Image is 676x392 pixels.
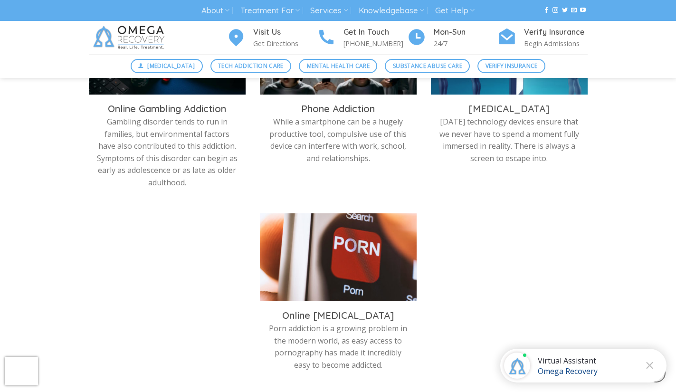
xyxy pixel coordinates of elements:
p: Porn addiction is a growing problem in the modern world, as easy access to pornography has made i... [267,323,409,371]
p: Begin Admissions [524,38,588,49]
h4: Get In Touch [343,26,407,38]
p: Get Directions [253,38,317,49]
a: Treatment For [240,2,300,19]
p: [DATE] technology devices ensure that we never have to spend a moment fully immersed in reality. ... [438,116,581,164]
img: Omega Recovery [89,21,172,54]
p: [PHONE_NUMBER] [343,38,407,49]
a: Get Help [435,2,475,19]
a: Get In Touch [PHONE_NUMBER] [317,26,407,49]
a: Follow on Twitter [562,7,568,14]
a: Follow on YouTube [580,7,586,14]
span: [MEDICAL_DATA] [147,61,195,70]
p: Gambling disorder tends to run in families, but environmental factors have also contributed to th... [96,116,238,189]
a: [MEDICAL_DATA] [131,59,203,73]
span: Substance Abuse Care [393,61,462,70]
a: Mental Health Care [299,59,377,73]
span: Tech Addiction Care [218,61,284,70]
a: Knowledgebase [359,2,424,19]
span: Mental Health Care [307,61,370,70]
a: Tech Addiction Care [210,59,292,73]
h4: Verify Insurance [524,26,588,38]
a: Follow on Facebook [543,7,549,14]
h4: Mon-Sun [434,26,497,38]
a: Verify Insurance Begin Admissions [497,26,588,49]
a: About [201,2,229,19]
a: Visit Us Get Directions [227,26,317,49]
h3: Phone Addiction [267,103,409,115]
h3: [MEDICAL_DATA] [438,103,581,115]
p: 24/7 [434,38,497,49]
a: Verify Insurance [477,59,545,73]
h3: Online Gambling Addiction [96,103,238,115]
a: Substance Abuse Care [385,59,470,73]
a: Send us an email [571,7,577,14]
a: Services [310,2,348,19]
h4: Visit Us [253,26,317,38]
h3: Online [MEDICAL_DATA] [267,309,409,322]
span: Verify Insurance [486,61,538,70]
a: Follow on Instagram [552,7,558,14]
p: While a smartphone can be a hugely productive tool, compulsive use of this device can interfere w... [267,116,409,164]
